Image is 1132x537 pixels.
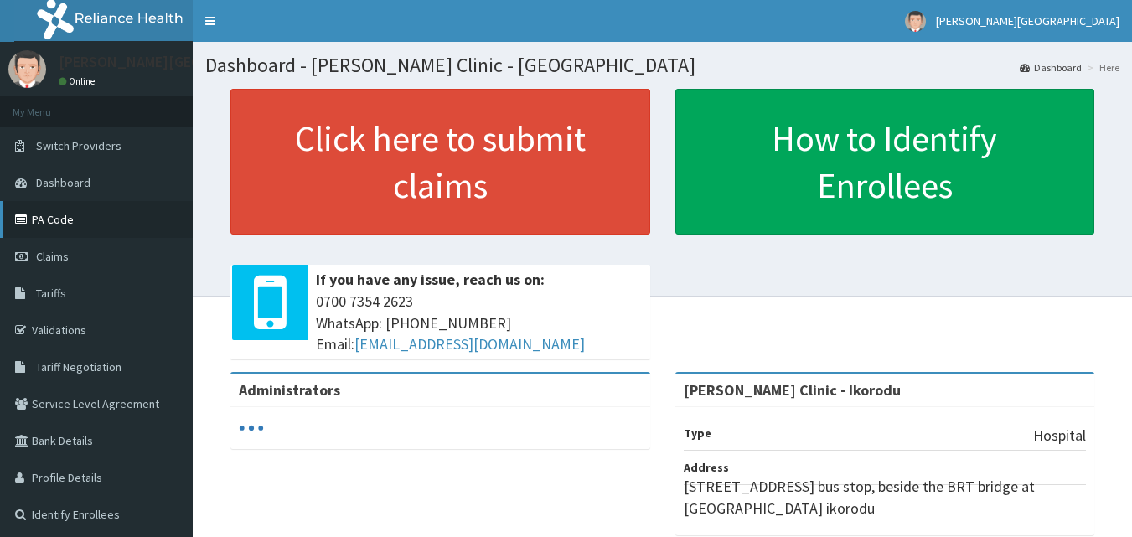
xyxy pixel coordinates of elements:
[316,291,642,355] span: 0700 7354 2623 WhatsApp: [PHONE_NUMBER] Email:
[684,426,711,441] b: Type
[59,54,307,70] p: [PERSON_NAME][GEOGRAPHIC_DATA]
[239,416,264,441] svg: audio-loading
[59,75,99,87] a: Online
[239,380,340,400] b: Administrators
[205,54,1119,76] h1: Dashboard - [PERSON_NAME] Clinic - [GEOGRAPHIC_DATA]
[36,286,66,301] span: Tariffs
[230,89,650,235] a: Click here to submit claims
[36,175,90,190] span: Dashboard
[1083,60,1119,75] li: Here
[36,138,121,153] span: Switch Providers
[36,359,121,374] span: Tariff Negotiation
[8,50,46,88] img: User Image
[1020,60,1082,75] a: Dashboard
[905,11,926,32] img: User Image
[316,270,545,289] b: If you have any issue, reach us on:
[936,13,1119,28] span: [PERSON_NAME][GEOGRAPHIC_DATA]
[684,476,1087,519] p: [STREET_ADDRESS] bus stop, beside the BRT bridge at [GEOGRAPHIC_DATA] ikorodu
[684,380,901,400] strong: [PERSON_NAME] Clinic - Ikorodu
[354,334,585,354] a: [EMAIL_ADDRESS][DOMAIN_NAME]
[36,249,69,264] span: Claims
[675,89,1095,235] a: How to Identify Enrollees
[684,460,729,475] b: Address
[1033,425,1086,447] p: Hospital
